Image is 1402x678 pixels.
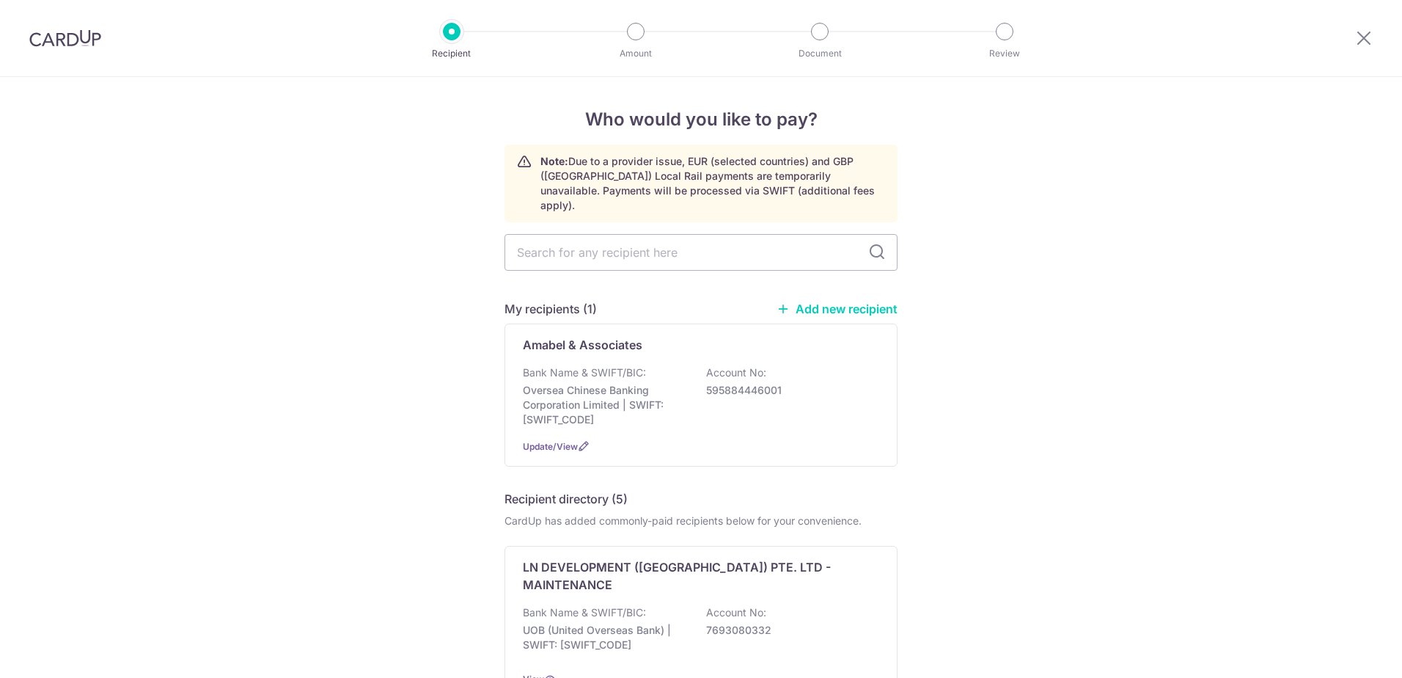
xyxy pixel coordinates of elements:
h4: Who would you like to pay? [504,106,898,133]
a: Update/View [523,441,578,452]
div: CardUp has added commonly-paid recipients below for your convenience. [504,514,898,528]
p: Oversea Chinese Banking Corporation Limited | SWIFT: [SWIFT_CODE] [523,383,687,427]
p: Bank Name & SWIFT/BIC: [523,605,646,620]
p: Recipient [397,46,506,61]
p: Bank Name & SWIFT/BIC: [523,365,646,380]
img: CardUp [29,29,101,47]
p: Due to a provider issue, EUR (selected countries) and GBP ([GEOGRAPHIC_DATA]) Local Rail payments... [540,154,885,213]
p: 7693080332 [706,623,870,638]
p: Account No: [706,365,766,380]
p: Amabel & Associates [523,336,642,354]
p: LN DEVELOPMENT ([GEOGRAPHIC_DATA]) PTE. LTD - MAINTENANCE [523,558,862,594]
p: 595884446001 [706,383,870,398]
p: Amount [581,46,690,61]
input: Search for any recipient here [504,234,898,271]
p: Account No: [706,605,766,620]
h5: Recipient directory (5) [504,490,628,508]
h5: My recipients (1) [504,300,597,318]
a: Add new recipient [777,302,898,316]
strong: Note: [540,155,568,167]
p: UOB (United Overseas Bank) | SWIFT: [SWIFT_CODE] [523,623,687,652]
p: Document [766,46,874,61]
p: Review [950,46,1059,61]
